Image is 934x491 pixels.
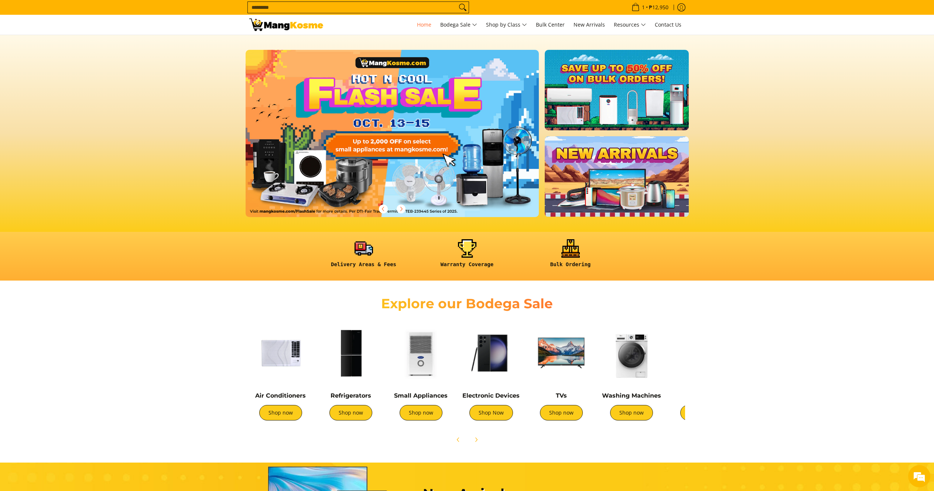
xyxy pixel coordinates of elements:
a: Shop now [610,405,653,420]
span: Bodega Sale [440,20,477,30]
span: Resources [614,20,646,30]
span: ₱12,950 [648,5,670,10]
button: Previous [375,201,391,217]
a: Shop now [329,405,372,420]
img: Refrigerators [319,322,382,384]
a: Shop by Class [482,15,531,35]
a: Shop now [680,405,723,420]
a: Bulk Center [532,15,568,35]
a: Small Appliances [394,392,448,399]
button: Next [393,201,409,217]
span: Bulk Center [536,21,565,28]
a: New Arrivals [570,15,609,35]
h2: Explore our Bodega Sale [360,295,574,312]
img: Washing Machines [600,322,663,384]
a: Resources [610,15,650,35]
a: Refrigerators [331,392,371,399]
span: • [629,3,671,11]
a: More [246,50,563,229]
a: <h6><strong>Bulk Ordering</strong></h6> [523,239,619,274]
img: Mang Kosme: Your Home Appliances Warehouse Sale Partner! [249,18,323,31]
a: Electronic Devices [462,392,520,399]
span: Shop by Class [486,20,527,30]
img: Electronic Devices [460,322,523,384]
button: Next [468,432,484,448]
a: TVs [556,392,567,399]
span: 1 [641,5,646,10]
button: Previous [450,432,466,448]
img: Air Conditioners [249,322,312,384]
span: Contact Us [655,21,681,28]
span: New Arrivals [574,21,605,28]
button: Search [457,2,469,13]
a: Shop now [540,405,583,420]
img: TVs [530,322,593,384]
span: Home [417,21,431,28]
a: Air Conditioners [255,392,306,399]
a: <h6><strong>Warranty Coverage</strong></h6> [419,239,515,274]
a: Washing Machines [602,392,661,399]
nav: Main Menu [331,15,685,35]
img: Small Appliances [390,322,452,384]
a: Home [413,15,435,35]
a: <h6><strong>Delivery Areas & Fees</strong></h6> [316,239,412,274]
a: Shop Now [469,405,513,420]
a: Bodega Sale [437,15,481,35]
img: Cookers [670,322,733,384]
a: Shop now [400,405,442,420]
a: Shop now [259,405,302,420]
a: Contact Us [651,15,685,35]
